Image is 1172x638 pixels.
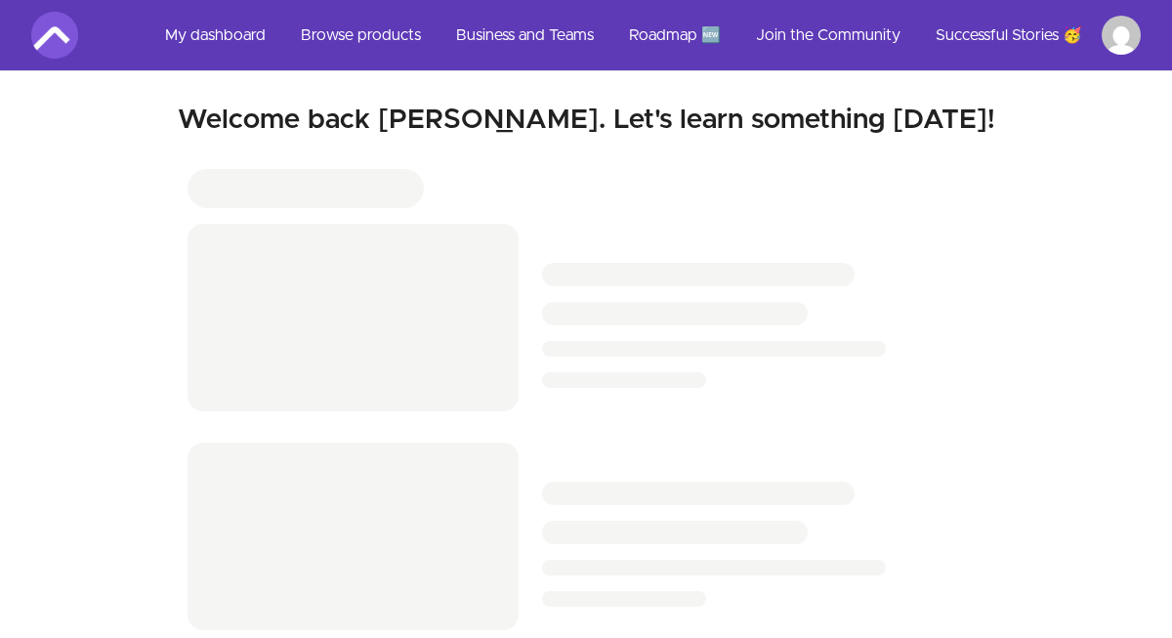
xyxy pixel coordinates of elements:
a: Browse products [285,12,437,59]
a: My dashboard [149,12,281,59]
h2: Welcome back [PERSON_NAME]. Let's learn something [DATE]! [31,103,1141,138]
a: Business and Teams [440,12,609,59]
img: Profile image for Derick Azemo [1102,16,1141,55]
a: Join the Community [740,12,916,59]
img: Amigoscode logo [31,12,78,59]
nav: Main [149,12,1141,59]
a: Successful Stories 🥳 [920,12,1098,59]
a: Roadmap 🆕 [613,12,736,59]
